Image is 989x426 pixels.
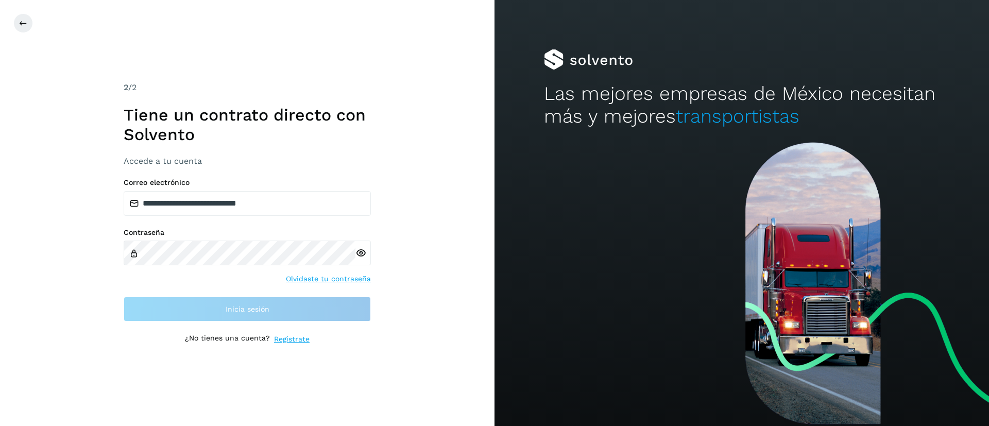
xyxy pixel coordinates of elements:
h3: Accede a tu cuenta [124,156,371,166]
button: Inicia sesión [124,297,371,321]
label: Correo electrónico [124,178,371,187]
h1: Tiene un contrato directo con Solvento [124,105,371,145]
label: Contraseña [124,228,371,237]
h2: Las mejores empresas de México necesitan más y mejores [544,82,940,128]
span: Inicia sesión [226,305,269,313]
div: /2 [124,81,371,94]
a: Regístrate [274,334,310,345]
p: ¿No tienes una cuenta? [185,334,270,345]
a: Olvidaste tu contraseña [286,274,371,284]
span: transportistas [676,105,799,127]
span: 2 [124,82,128,92]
